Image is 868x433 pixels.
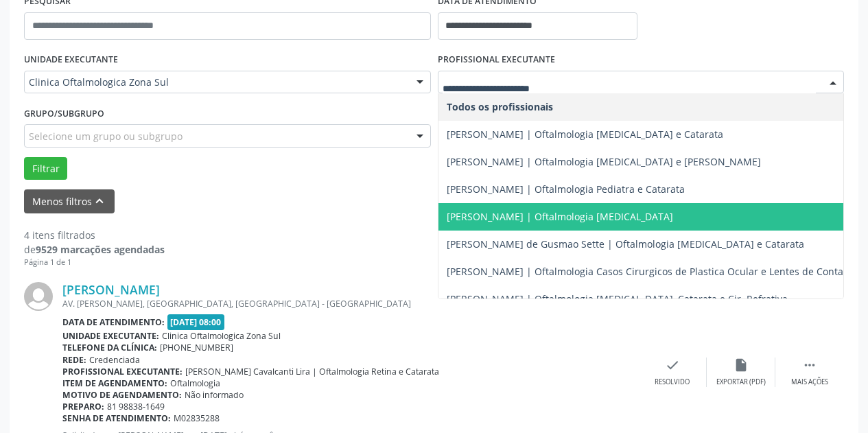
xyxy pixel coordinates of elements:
span: Clinica Oftalmologica Zona Sul [29,75,403,89]
span: Oftalmologia [170,377,220,389]
div: Resolvido [655,377,690,387]
b: Preparo: [62,401,104,412]
span: 81 98838-1649 [107,401,165,412]
b: Telefone da clínica: [62,342,157,353]
i: keyboard_arrow_up [92,194,107,209]
i:  [802,358,817,373]
div: Exportar (PDF) [716,377,766,387]
span: Credenciada [89,354,140,366]
b: Unidade executante: [62,330,159,342]
label: PROFISSIONAL EXECUTANTE [438,49,555,71]
a: [PERSON_NAME] [62,282,160,297]
b: Rede: [62,354,86,366]
label: Grupo/Subgrupo [24,103,104,124]
span: Clinica Oftalmologica Zona Sul [162,330,281,342]
img: img [24,282,53,311]
span: M02835288 [174,412,220,424]
span: [PERSON_NAME] de Gusmao Sette | Oftalmologia [MEDICAL_DATA] e Catarata [447,237,804,250]
i: check [665,358,680,373]
span: [DATE] 08:00 [167,314,225,330]
label: UNIDADE EXECUTANTE [24,49,118,71]
b: Data de atendimento: [62,316,165,328]
span: Não informado [185,389,244,401]
span: [PERSON_NAME] | Oftalmologia [MEDICAL_DATA], Catarata e Cir. Refrativa [447,292,788,305]
span: [PERSON_NAME] | Oftalmologia [MEDICAL_DATA] e [PERSON_NAME] [447,155,761,168]
i: insert_drive_file [734,358,749,373]
div: Mais ações [791,377,828,387]
div: de [24,242,165,257]
b: Profissional executante: [62,366,183,377]
button: Filtrar [24,157,67,180]
div: AV. [PERSON_NAME], [GEOGRAPHIC_DATA], [GEOGRAPHIC_DATA] - [GEOGRAPHIC_DATA] [62,298,638,309]
b: Motivo de agendamento: [62,389,182,401]
strong: 9529 marcações agendadas [36,243,165,256]
span: [PERSON_NAME] | Oftalmologia Casos Cirurgicos de Plastica Ocular e Lentes de Contato [447,265,852,278]
button: Menos filtroskeyboard_arrow_up [24,189,115,213]
div: Página 1 de 1 [24,257,165,268]
b: Item de agendamento: [62,377,167,389]
span: [PERSON_NAME] | Oftalmologia [MEDICAL_DATA] e Catarata [447,128,723,141]
span: [PERSON_NAME] Cavalcanti Lira | Oftalmologia Retina e Catarata [185,366,439,377]
span: Selecione um grupo ou subgrupo [29,129,183,143]
span: Todos os profissionais [447,100,553,113]
span: [PERSON_NAME] | Oftalmologia Pediatra e Catarata [447,183,685,196]
b: Senha de atendimento: [62,412,171,424]
div: 4 itens filtrados [24,228,165,242]
span: [PERSON_NAME] | Oftalmologia [MEDICAL_DATA] [447,210,673,223]
span: [PHONE_NUMBER] [160,342,233,353]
